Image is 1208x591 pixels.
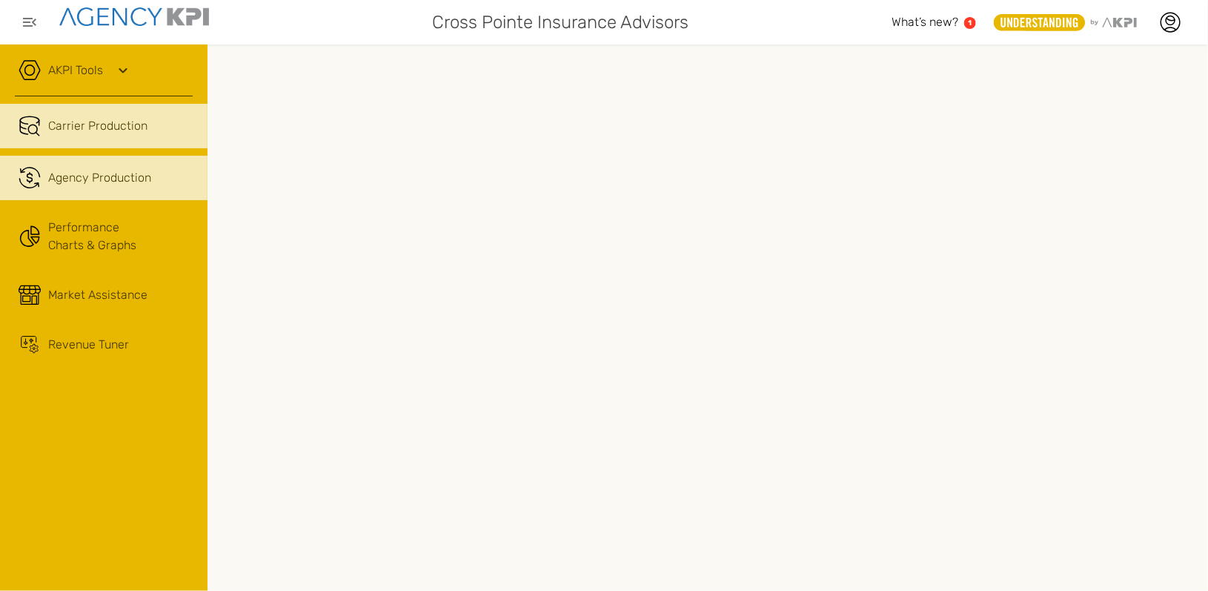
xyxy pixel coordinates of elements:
[48,336,129,354] span: Revenue Tuner
[59,7,209,26] img: agencykpi-logo-550x69-2d9e3fa8.png
[432,9,689,36] span: Cross Pointe Insurance Advisors
[48,62,103,79] a: AKPI Tools
[969,19,972,27] text: 1
[48,117,147,135] span: Carrier Production
[48,169,151,187] span: Agency Production
[892,15,958,29] span: What’s new?
[48,286,147,304] span: Market Assistance
[964,17,976,29] a: 1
